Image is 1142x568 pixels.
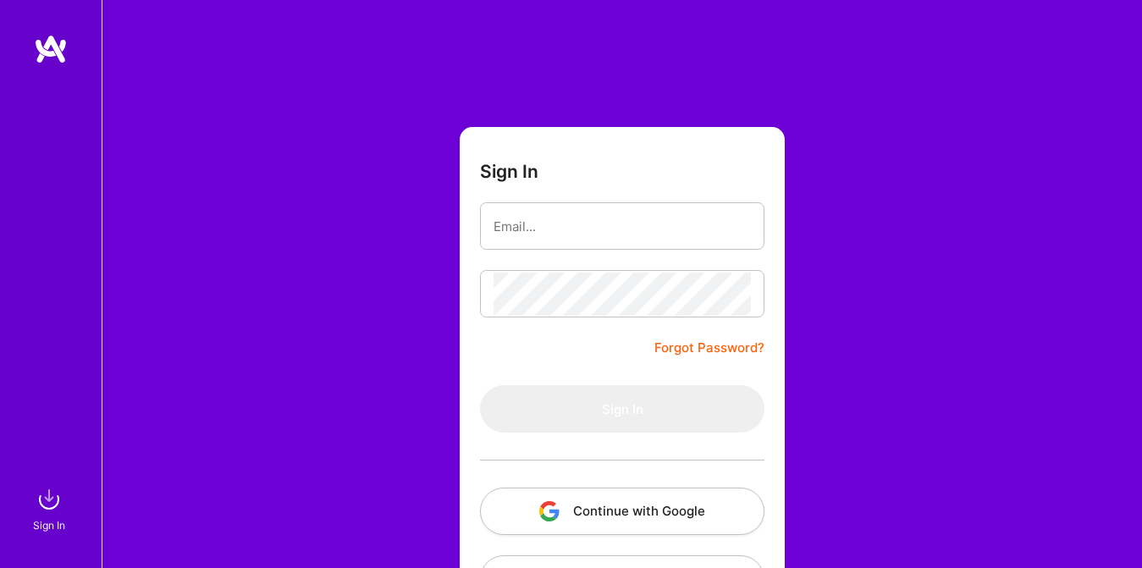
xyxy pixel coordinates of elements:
[480,488,764,535] button: Continue with Google
[654,338,764,358] a: Forgot Password?
[480,385,764,433] button: Sign In
[494,205,751,248] input: Email...
[36,483,66,534] a: sign inSign In
[539,501,560,521] img: icon
[33,516,65,534] div: Sign In
[34,34,68,64] img: logo
[480,161,538,182] h3: Sign In
[32,483,66,516] img: sign in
